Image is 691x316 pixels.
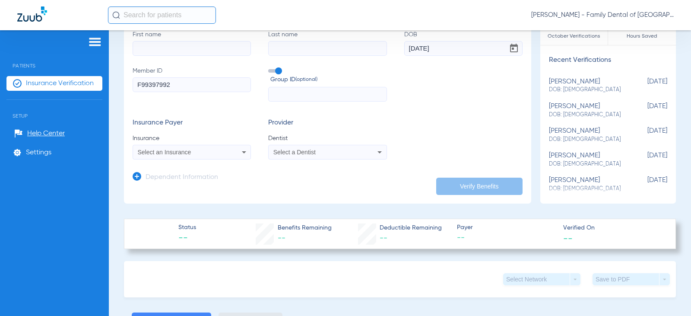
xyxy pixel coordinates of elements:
[563,223,662,233] span: Verified On
[14,129,65,138] a: Help Center
[531,11,674,19] span: [PERSON_NAME] - Family Dental of [GEOGRAPHIC_DATA]
[549,102,624,118] div: [PERSON_NAME]
[549,78,624,94] div: [PERSON_NAME]
[112,11,120,19] img: Search Icon
[505,40,523,57] button: Open calendar
[27,129,65,138] span: Help Center
[608,32,676,41] span: Hours Saved
[26,148,51,157] span: Settings
[133,134,251,143] span: Insurance
[549,176,624,192] div: [PERSON_NAME]
[549,152,624,168] div: [PERSON_NAME]
[146,173,218,182] h3: Dependent Information
[436,178,523,195] button: Verify Benefits
[133,119,251,128] h3: Insurance Payer
[178,233,196,245] span: --
[133,77,251,92] input: Member ID
[563,233,573,243] span: --
[624,176,667,192] span: [DATE]
[278,223,332,233] span: Benefits Remaining
[549,127,624,143] div: [PERSON_NAME]
[549,111,624,119] span: DOB: [DEMOGRAPHIC_DATA]
[295,75,317,84] small: (optional)
[133,41,251,56] input: First name
[268,134,387,143] span: Dentist
[624,102,667,118] span: [DATE]
[540,32,608,41] span: October Verifications
[268,41,387,56] input: Last name
[404,41,523,56] input: DOBOpen calendar
[624,127,667,143] span: [DATE]
[268,119,387,128] h3: Provider
[549,160,624,168] span: DOB: [DEMOGRAPHIC_DATA]
[380,234,387,242] span: --
[268,30,387,56] label: Last name
[624,78,667,94] span: [DATE]
[549,86,624,94] span: DOB: [DEMOGRAPHIC_DATA]
[278,234,285,242] span: --
[549,136,624,144] span: DOB: [DEMOGRAPHIC_DATA]
[457,233,556,243] span: --
[138,149,191,156] span: Select an Insurance
[549,185,624,193] span: DOB: [DEMOGRAPHIC_DATA]
[17,6,47,22] img: Zuub Logo
[380,223,442,233] span: Deductible Remaining
[26,79,94,88] span: Insurance Verification
[273,149,316,156] span: Select a Dentist
[270,75,387,84] span: Group ID
[457,223,556,232] span: Payer
[404,30,523,56] label: DOB
[108,6,216,24] input: Search for patients
[88,37,102,47] img: hamburger-icon
[6,100,102,119] span: Setup
[6,50,102,69] span: Patients
[624,152,667,168] span: [DATE]
[133,30,251,56] label: First name
[540,56,676,65] h3: Recent Verifications
[133,67,251,102] label: Member ID
[178,223,196,232] span: Status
